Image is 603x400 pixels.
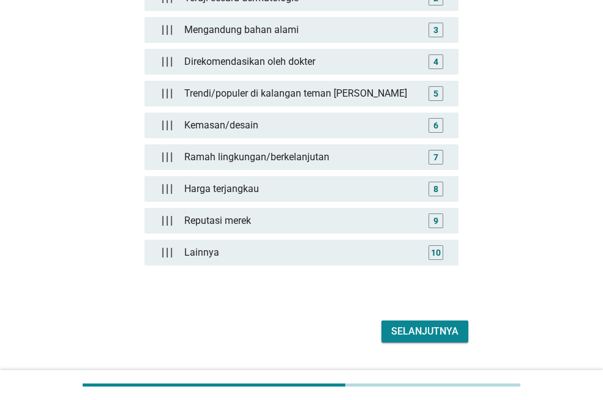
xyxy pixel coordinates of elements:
[433,182,438,195] div: 8
[162,247,173,258] img: drag_handle.d409663.png
[179,209,424,233] div: Reputasi merek
[179,18,424,42] div: Mengandung bahan alami
[433,214,438,227] div: 9
[162,215,173,226] img: drag_handle.d409663.png
[433,119,438,131] div: 6
[179,50,424,74] div: Direkomendasikan oleh dokter
[179,113,424,138] div: Kemasan/desain
[179,81,424,106] div: Trendi/populer di kalangan teman [PERSON_NAME]
[179,240,424,265] div: Lainnya
[162,56,173,67] img: drag_handle.d409663.png
[179,177,424,201] div: Harga terjangkau
[433,55,438,68] div: 4
[162,24,173,35] img: drag_handle.d409663.png
[179,145,424,169] div: Ramah lingkungan/berkelanjutan
[162,120,173,131] img: drag_handle.d409663.png
[162,88,173,99] img: drag_handle.d409663.png
[433,150,438,163] div: 7
[433,87,438,100] div: 5
[431,246,441,259] div: 10
[433,23,438,36] div: 3
[162,152,173,163] img: drag_handle.d409663.png
[391,324,459,339] div: Selanjutnya
[162,183,173,194] img: drag_handle.d409663.png
[381,320,468,343] button: Selanjutnya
